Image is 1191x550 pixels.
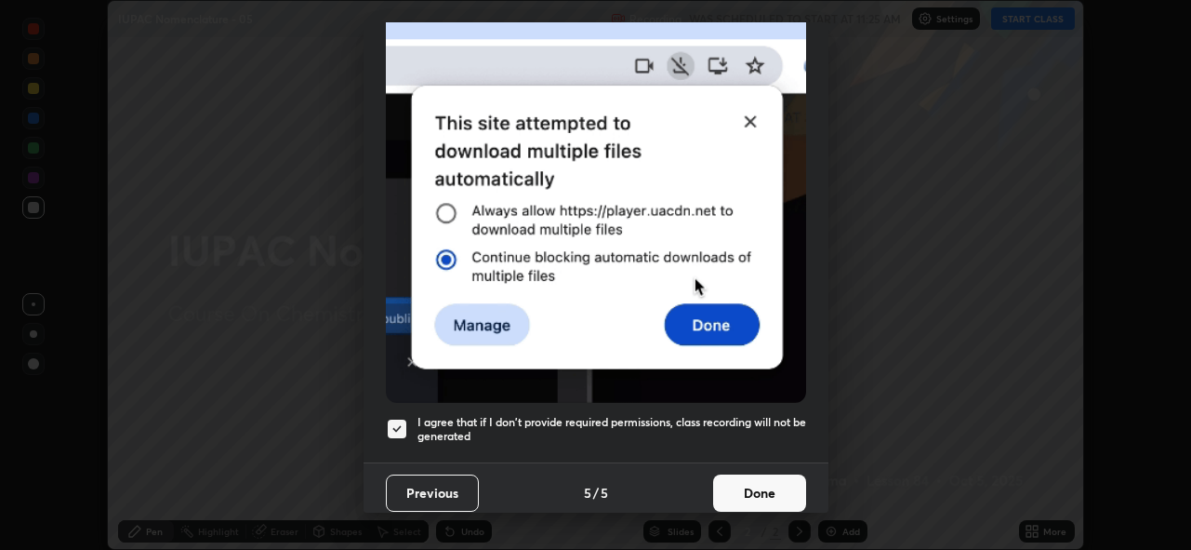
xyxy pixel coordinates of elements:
[584,483,591,503] h4: 5
[601,483,608,503] h4: 5
[593,483,599,503] h4: /
[386,475,479,512] button: Previous
[417,415,806,444] h5: I agree that if I don't provide required permissions, class recording will not be generated
[713,475,806,512] button: Done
